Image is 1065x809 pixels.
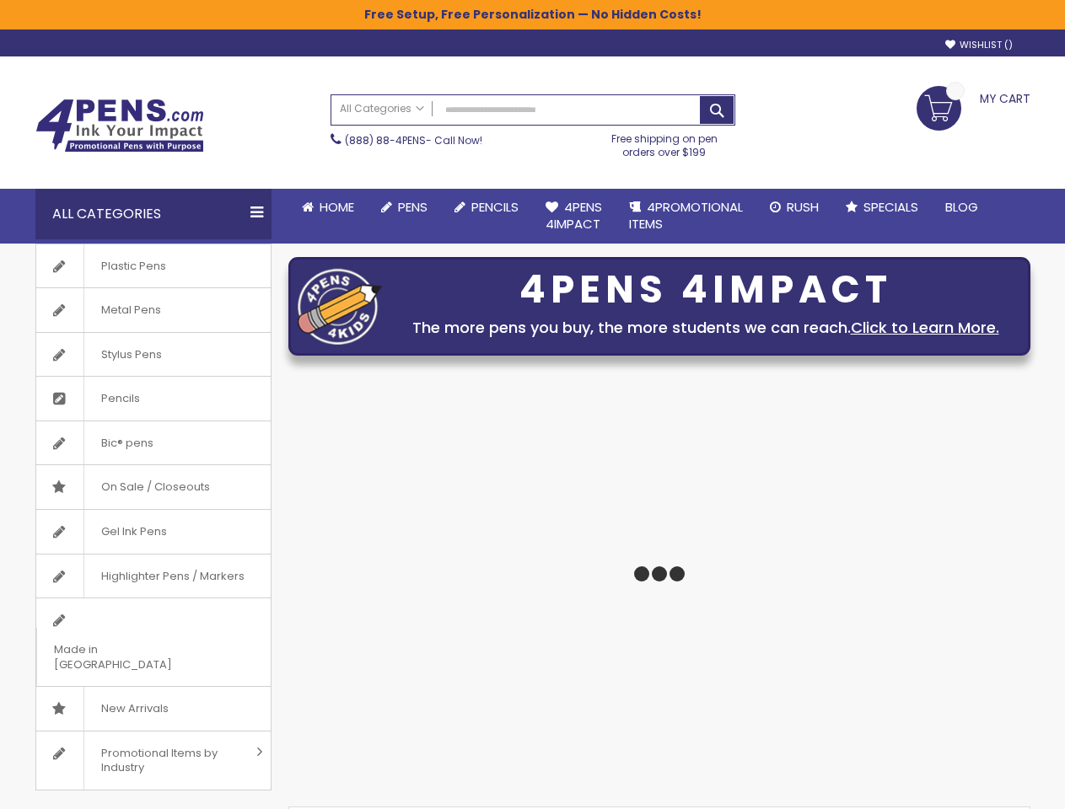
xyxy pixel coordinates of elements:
span: Stylus Pens [83,333,179,377]
a: Gel Ink Pens [36,510,271,554]
a: Click to Learn More. [851,317,999,338]
span: Pencils [83,377,157,421]
a: Bic® pens [36,421,271,465]
a: Home [288,189,368,226]
a: Pencils [441,189,532,226]
span: 4PROMOTIONAL ITEMS [629,198,743,233]
span: Bic® pens [83,421,170,465]
span: Blog [945,198,978,216]
a: All Categories [331,95,433,123]
img: four_pen_logo.png [298,268,382,345]
a: Made in [GEOGRAPHIC_DATA] [36,598,271,686]
a: Specials [832,189,932,226]
a: Plastic Pens [36,244,271,288]
a: Stylus Pens [36,333,271,377]
a: Metal Pens [36,288,271,332]
span: New Arrivals [83,687,186,731]
span: Home [320,198,354,216]
a: (888) 88-4PENS [345,133,426,147]
span: On Sale / Closeouts [83,465,227,509]
div: 4PENS 4IMPACT [390,272,1021,308]
a: Blog [932,189,992,226]
span: Pens [398,198,428,216]
a: Highlighter Pens / Markers [36,555,271,598]
span: Promotional Items by Industry [83,731,250,790]
span: 4Pens 4impact [546,198,602,233]
span: Specials [863,198,918,216]
div: The more pens you buy, the more students we can reach. [390,316,1021,340]
span: Plastic Pens [83,244,183,288]
a: Rush [756,189,832,226]
span: Metal Pens [83,288,178,332]
a: On Sale / Closeouts [36,465,271,509]
a: New Arrivals [36,687,271,731]
a: 4PROMOTIONALITEMS [616,189,756,244]
span: Rush [787,198,819,216]
span: All Categories [340,102,424,115]
a: Pencils [36,377,271,421]
div: All Categories [35,189,272,239]
div: Free shipping on pen orders over $199 [594,126,735,159]
a: Wishlist [945,39,1013,51]
span: Made in [GEOGRAPHIC_DATA] [36,628,229,686]
img: 4Pens Custom Pens and Promotional Products [35,99,204,153]
span: Gel Ink Pens [83,510,184,554]
span: Pencils [471,198,519,216]
a: Pens [368,189,441,226]
span: - Call Now! [345,133,482,147]
a: Promotional Items by Industry [36,731,271,790]
a: 4Pens4impact [532,189,616,244]
span: Highlighter Pens / Markers [83,555,261,598]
